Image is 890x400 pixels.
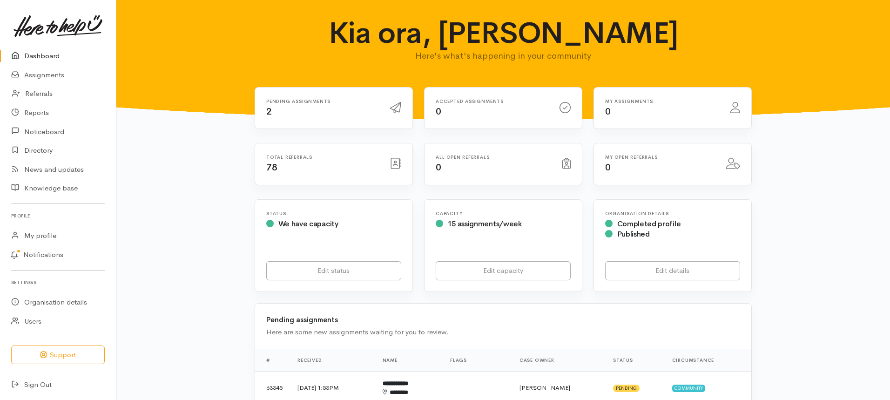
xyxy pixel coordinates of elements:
[512,349,606,371] th: Case Owner
[605,162,611,173] span: 0
[613,385,640,392] span: Pending
[255,349,290,371] th: #
[266,327,740,338] div: Here are some new assignments waiting for you to review.
[11,210,105,222] h6: Profile
[672,385,705,392] span: Community
[266,155,379,160] h6: Total referrals
[605,261,740,280] a: Edit details
[266,99,379,104] h6: Pending assignments
[605,155,715,160] h6: My open referrals
[266,162,277,173] span: 78
[665,349,751,371] th: Circumstance
[443,349,512,371] th: Flags
[11,276,105,289] h6: Settings
[605,99,719,104] h6: My assignments
[436,162,441,173] span: 0
[436,155,551,160] h6: All open referrals
[436,261,571,280] a: Edit capacity
[266,106,272,117] span: 2
[605,106,611,117] span: 0
[436,106,441,117] span: 0
[278,219,338,229] span: We have capacity
[436,211,571,216] h6: Capacity
[321,17,686,49] h1: Kia ora, [PERSON_NAME]
[436,99,548,104] h6: Accepted assignments
[266,211,401,216] h6: Status
[605,211,740,216] h6: Organisation Details
[266,261,401,280] a: Edit status
[321,49,686,62] p: Here's what's happening in your community
[11,346,105,365] button: Support
[375,349,443,371] th: Name
[448,219,522,229] span: 15 assignments/week
[617,219,681,229] span: Completed profile
[290,349,375,371] th: Received
[617,229,650,239] span: Published
[266,315,338,324] b: Pending assignments
[606,349,665,371] th: Status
